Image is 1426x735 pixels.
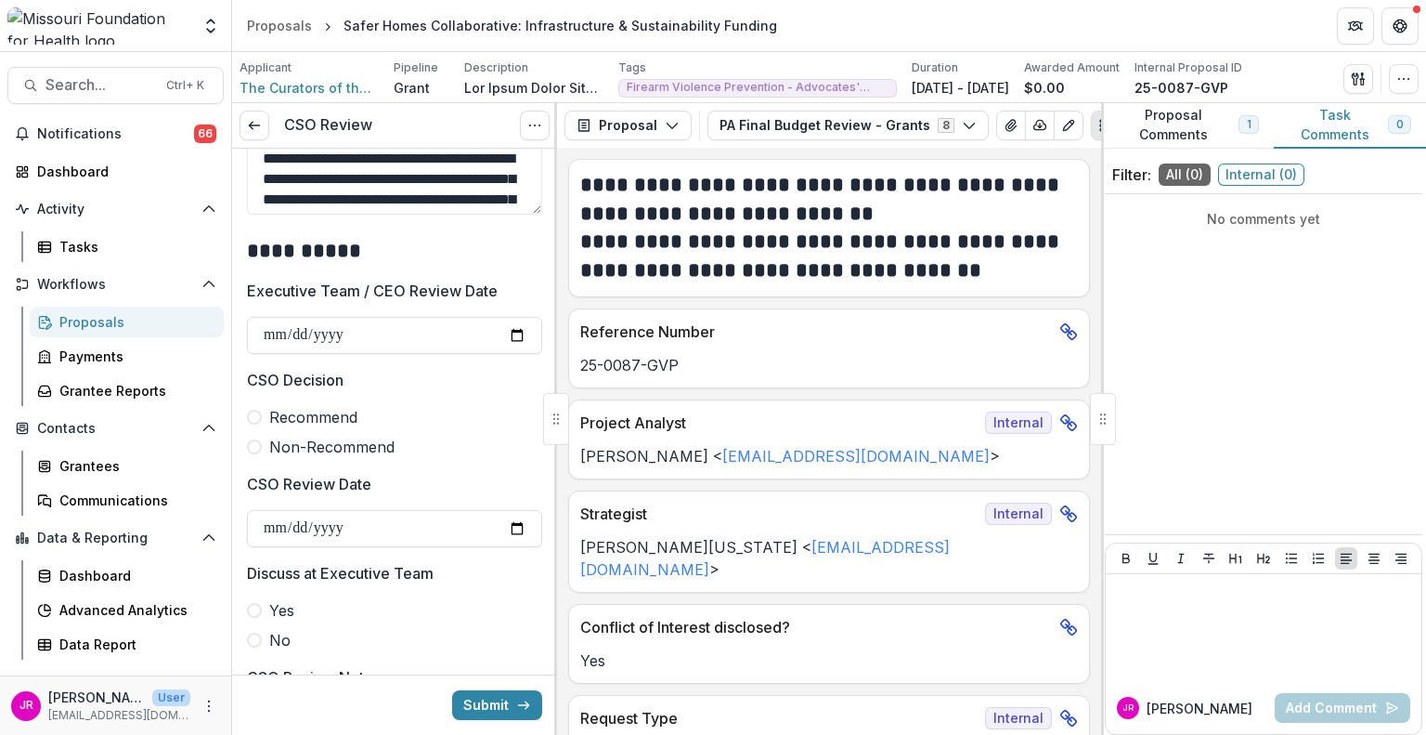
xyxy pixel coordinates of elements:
[580,538,950,579] a: [EMAIL_ADDRESS][DOMAIN_NAME]
[707,111,989,140] button: PA Final Budget Review - Grants8
[37,277,194,293] span: Workflows
[7,269,224,299] button: Open Workflows
[520,111,550,140] button: Options
[37,531,194,546] span: Data & Reporting
[580,650,1078,672] p: Yes
[269,406,357,428] span: Recommend
[59,456,209,476] div: Grantees
[48,688,145,707] p: [PERSON_NAME]
[30,231,224,262] a: Tasks
[1337,7,1374,45] button: Partners
[269,629,291,651] span: No
[269,436,395,458] span: Non-Recommend
[30,485,224,516] a: Communications
[162,75,208,96] div: Ctrl + K
[59,312,209,332] div: Proposals
[1247,118,1251,131] span: 1
[1170,547,1192,570] button: Italicize
[996,111,1026,140] button: View Attached Files
[48,707,190,724] p: [EMAIL_ADDRESS][DOMAIN_NAME]
[240,59,292,76] p: Applicant
[1134,78,1228,98] p: 25-0087-GVP
[37,162,209,181] div: Dashboard
[1307,547,1329,570] button: Ordered List
[1252,547,1275,570] button: Heading 2
[580,412,978,434] p: Project Analyst
[247,666,381,689] p: CSO Review Notes
[394,78,430,98] p: Grant
[580,354,1078,376] p: 25-0087-GVP
[1054,111,1083,140] button: Edit as form
[912,59,958,76] p: Duration
[30,451,224,481] a: Grantees
[580,707,978,729] p: Request Type
[580,321,1052,343] p: Reference Number
[1147,699,1252,718] p: [PERSON_NAME]
[564,111,692,140] button: Proposal
[37,421,194,437] span: Contacts
[30,307,224,337] a: Proposals
[30,341,224,372] a: Payments
[580,616,1052,638] p: Conflict of Interest disclosed?
[1275,693,1410,723] button: Add Comment
[59,566,209,585] div: Dashboard
[240,12,319,39] a: Proposals
[7,523,224,553] button: Open Data & Reporting
[247,473,371,495] p: CSO Review Date
[1363,547,1385,570] button: Align Center
[37,202,194,217] span: Activity
[1091,111,1121,140] button: Plaintext view
[59,600,209,620] div: Advanced Analytics
[1390,547,1412,570] button: Align Right
[1112,164,1151,186] p: Filter:
[59,237,209,256] div: Tasks
[1159,164,1211,186] span: All ( 0 )
[284,116,372,134] h3: CSO Review
[394,59,438,76] p: Pipeline
[1335,547,1357,570] button: Align Left
[152,689,190,706] p: User
[7,67,224,104] button: Search...
[1218,164,1304,186] span: Internal ( 0 )
[464,78,603,98] p: Lor Ipsum Dolor Sitametconsec (ADI) el s doeiusmod temporinci utlaboree do magnaaliqu enimadm ven...
[985,707,1052,729] span: Internal
[247,280,498,302] p: Executive Team / CEO Review Date
[59,635,209,654] div: Data Report
[30,375,224,406] a: Grantee Reports
[1024,78,1065,98] p: $0.00
[985,503,1052,525] span: Internal
[247,562,434,584] p: Discuss at Executive Team
[7,156,224,187] a: Dashboard
[1024,59,1120,76] p: Awarded Amount
[344,16,777,35] div: Safer Homes Collaborative: Infrastructure & Sustainability Funding
[247,369,344,391] p: CSO Decision
[30,629,224,660] a: Data Report
[59,381,209,400] div: Grantee Reports
[1122,703,1134,713] div: Julie Russell
[19,700,33,712] div: Julie Russell
[59,347,209,366] div: Payments
[1381,7,1419,45] button: Get Help
[722,447,990,466] a: [EMAIL_ADDRESS][DOMAIN_NAME]
[1280,547,1303,570] button: Bullet List
[7,7,190,45] img: Missouri Foundation for Health logo
[30,560,224,591] a: Dashboard
[30,595,224,625] a: Advanced Analytics
[452,690,542,720] button: Submit
[1115,547,1137,570] button: Bold
[580,536,1078,581] p: [PERSON_NAME][US_STATE] < >
[1225,547,1247,570] button: Heading 1
[1396,118,1403,131] span: 0
[7,119,224,149] button: Notifications66
[1134,59,1242,76] p: Internal Proposal ID
[194,125,216,143] span: 66
[240,78,379,98] a: The Curators of the [GEOGRAPHIC_DATA][US_STATE]
[240,12,784,39] nav: breadcrumb
[1198,547,1220,570] button: Strike
[7,413,224,443] button: Open Contacts
[198,695,220,717] button: More
[1142,547,1164,570] button: Underline
[1101,103,1274,149] button: Proposal Comments
[580,445,1078,467] p: [PERSON_NAME] < >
